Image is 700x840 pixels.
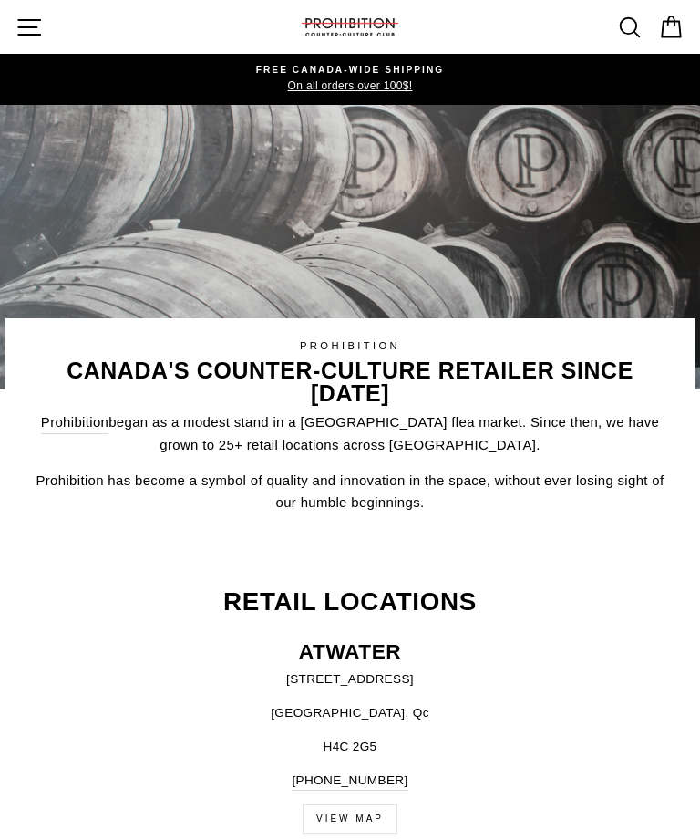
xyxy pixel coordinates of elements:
span: On all orders over 100$! [20,78,680,95]
p: canada's counter-culture retailer since [DATE] [26,359,674,405]
a: [PHONE_NUMBER] [292,771,407,792]
p: ATWATER [15,642,685,663]
span: FREE CANADA-WIDE SHIPPING [20,63,680,78]
a: FREE CANADA-WIDE SHIPPING On all orders over 100$! [20,63,680,96]
img: PROHIBITION COUNTER-CULTURE CLUB [300,18,400,36]
p: [STREET_ADDRESS] [15,669,685,690]
p: began as a modest stand in a [GEOGRAPHIC_DATA] flea market. Since then, we have grown to 25+ reta... [26,411,674,456]
h2: Retail Locations [15,589,685,615]
p: PROHIBITION [26,338,674,355]
a: VIEW MAP [303,804,397,834]
p: [GEOGRAPHIC_DATA], Qc [15,703,685,723]
p: H4C 2G5 [15,737,685,757]
a: Prohibition [41,411,108,434]
p: Prohibition has become a symbol of quality and innovation in the space, without ever losing sight... [26,470,674,513]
